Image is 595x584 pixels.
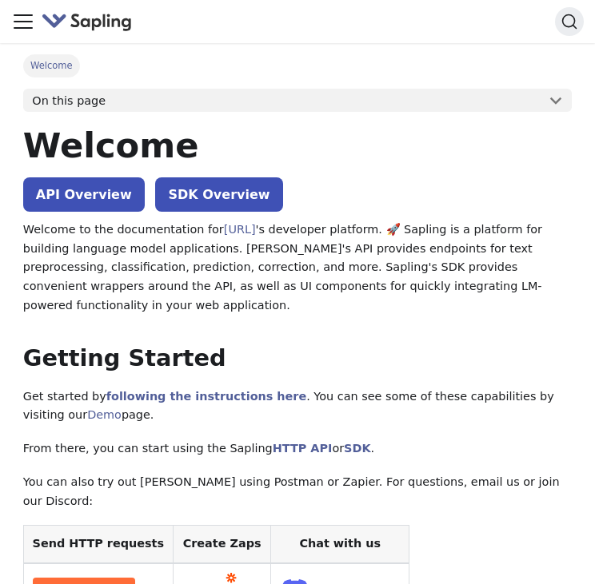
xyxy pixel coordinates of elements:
[11,10,35,34] button: Toggle navigation bar
[23,177,145,212] a: API Overview
[23,344,572,373] h2: Getting Started
[155,177,282,212] a: SDK Overview
[106,390,306,403] a: following the instructions here
[173,526,271,563] th: Create Zaps
[23,473,572,511] p: You can also try out [PERSON_NAME] using Postman or Zapier. For questions, email us or join our D...
[271,526,409,563] th: Chat with us
[273,442,333,455] a: HTTP API
[23,439,572,459] p: From there, you can start using the Sapling or .
[42,10,138,34] a: Sapling.aiSapling.ai
[42,10,133,34] img: Sapling.ai
[344,442,370,455] a: SDK
[23,54,80,77] span: Welcome
[555,7,584,36] button: Search (Command+K)
[23,526,173,563] th: Send HTTP requests
[224,223,256,236] a: [URL]
[23,89,572,113] button: On this page
[23,387,572,426] p: Get started by . You can see some of these capabilities by visiting our page.
[87,408,122,421] a: Demo
[23,220,572,316] p: Welcome to the documentation for 's developer platform. 🚀 Sapling is a platform for building lang...
[23,124,572,167] h1: Welcome
[23,54,572,77] nav: Breadcrumbs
